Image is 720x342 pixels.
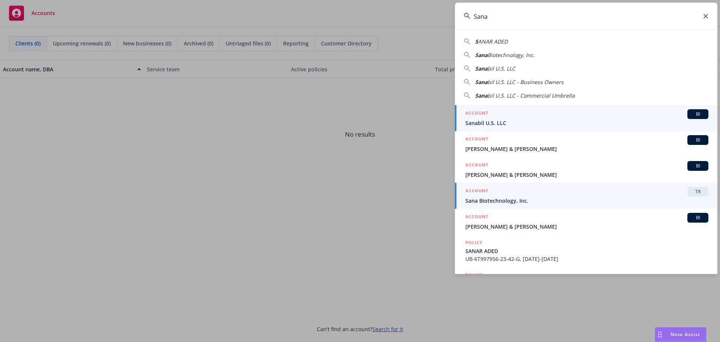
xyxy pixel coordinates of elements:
a: ACCOUNTBI[PERSON_NAME] & [PERSON_NAME] [455,131,717,157]
span: Sana [475,92,487,99]
span: Sanabil U.S. LLC [465,119,708,127]
div: Drag to move [655,327,664,342]
span: BI [690,163,705,169]
span: bil U.S. LLC [487,65,515,72]
a: ACCOUNTTRSana Biotechnology, Inc. [455,183,717,209]
span: Biotechnology, Inc. [487,51,535,59]
h5: ACCOUNT [465,109,488,118]
a: POLICY [455,267,717,307]
input: Search... [455,3,717,30]
a: ACCOUNTBISanabil U.S. LLC [455,105,717,131]
h5: ACCOUNT [465,187,488,196]
span: bil U.S. LLC - Commercial Umbrella [487,92,575,99]
h5: ACCOUNT [465,213,488,222]
span: BI [690,214,705,221]
span: Sana Biotechnology, Inc. [465,197,708,205]
h5: ACCOUNT [465,135,488,144]
span: Sana [475,78,487,86]
h5: POLICY [465,239,483,246]
span: SANAR ADED [465,247,708,255]
span: ANAR ADED [478,38,508,45]
button: Nova Assist [655,327,706,342]
span: [PERSON_NAME] & [PERSON_NAME] [465,171,708,179]
span: S [475,38,478,45]
span: bil U.S. LLC - Business Owners [487,78,564,86]
a: POLICYSANAR ADEDUB-6T997956-23-42-G, [DATE]-[DATE] [455,235,717,267]
span: Nova Assist [670,331,700,337]
span: [PERSON_NAME] & [PERSON_NAME] [465,145,708,153]
span: TR [690,188,705,195]
span: UB-6T997956-23-42-G, [DATE]-[DATE] [465,255,708,263]
span: [PERSON_NAME] & [PERSON_NAME] [465,223,708,231]
span: Sana [475,65,487,72]
span: BI [690,137,705,143]
span: BI [690,111,705,118]
span: Sana [475,51,487,59]
a: ACCOUNTBI[PERSON_NAME] & [PERSON_NAME] [455,157,717,183]
h5: POLICY [465,271,483,279]
h5: ACCOUNT [465,161,488,170]
a: ACCOUNTBI[PERSON_NAME] & [PERSON_NAME] [455,209,717,235]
